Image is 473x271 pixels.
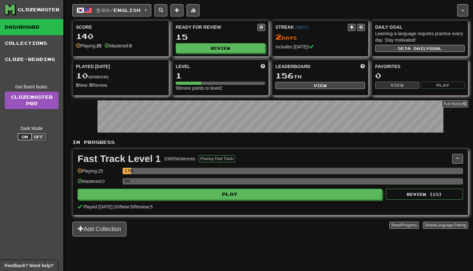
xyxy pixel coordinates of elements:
[176,85,265,91] div: 99 more points to level 2
[76,63,110,70] span: Played [DATE]
[119,204,120,209] span: /
[421,82,465,89] button: Play
[5,125,59,132] div: Dark Mode
[76,24,165,30] div: Score
[105,43,132,49] div: Mastered:
[96,7,141,13] span: 한국어 / English
[386,189,463,200] button: Review (15)
[375,63,465,70] div: Favorites
[176,33,265,41] div: 15
[125,168,131,174] div: 2.5%
[275,33,365,41] div: Day s
[32,133,46,140] button: Off
[275,72,365,80] div: th
[275,63,311,70] span: Leaderboard
[133,204,134,209] span: /
[120,204,133,209] span: New: 5
[72,222,126,236] button: Add Collection
[83,204,119,209] span: Played [DATE]: 10
[176,63,190,70] span: Level
[72,4,151,16] button: 한국어/English
[436,223,466,227] span: Language Pairing
[442,100,468,107] button: Full History
[76,32,165,40] div: 140
[76,83,79,88] strong: 5
[5,84,59,90] div: Get fluent faster.
[375,45,465,52] button: Seta dailygoal
[5,92,59,109] a: ClozemasterPro
[176,72,265,80] div: 1
[78,178,119,189] div: Mastered: 0
[78,154,161,164] div: Fast Track Level 1
[275,82,365,89] button: View
[389,222,419,229] button: ResetProgress
[18,6,60,13] div: Clozemaster
[18,133,32,140] button: On
[402,223,417,227] span: Progress
[90,83,93,88] strong: 5
[134,204,153,209] span: Review: 5
[176,24,257,30] div: Ready for Review
[78,189,382,200] button: Play
[97,43,102,48] strong: 25
[72,139,468,146] p: In Progress
[154,4,167,16] button: Search sentences
[375,72,465,80] div: 0
[199,155,235,162] button: Fluency Fast Track
[78,168,119,178] div: Playing: 25
[164,156,195,162] div: 1000 Sentences
[76,82,165,88] div: New / Review
[5,262,53,269] span: Open feedback widget
[275,32,282,41] span: 2
[176,43,265,53] button: Review
[171,4,183,16] button: Add sentence to collection
[275,44,365,50] div: Includes [DATE]!
[76,71,88,80] span: 10
[375,30,465,43] div: Learning a language requires practice every day. Stay motivated!
[275,24,348,30] div: Streak
[295,25,309,30] a: (WEST)
[76,43,101,49] div: Playing:
[129,43,132,48] strong: 0
[275,71,294,80] span: 156
[407,46,429,51] span: a daily
[423,222,468,229] button: DeleteLanguage Pairing
[375,82,419,89] button: View
[360,63,365,70] span: This week in points, UTC
[375,24,465,30] div: Daily Goal
[187,4,199,16] button: More stats
[76,72,165,80] div: sentences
